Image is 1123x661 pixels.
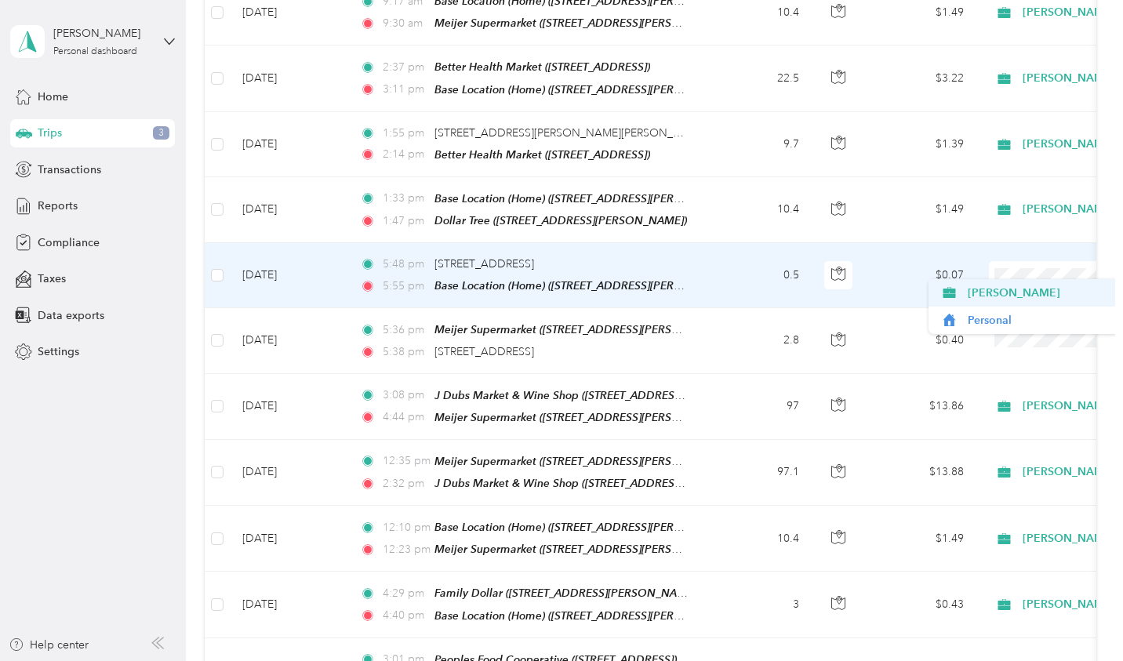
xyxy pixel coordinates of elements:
[867,440,976,506] td: $13.88
[383,452,427,470] span: 12:35 pm
[434,543,733,556] span: Meijer Supermarket ([STREET_ADDRESS][PERSON_NAME])
[708,440,812,506] td: 97.1
[383,585,427,602] span: 4:29 pm
[434,257,534,271] span: [STREET_ADDRESS]
[38,343,79,360] span: Settings
[383,125,427,142] span: 1:55 pm
[434,521,797,534] span: Base Location (Home) ([STREET_ADDRESS][PERSON_NAME][US_STATE])
[383,256,427,273] span: 5:48 pm
[434,411,733,424] span: Meijer Supermarket ([STREET_ADDRESS][PERSON_NAME])
[230,112,347,177] td: [DATE]
[708,243,812,308] td: 0.5
[434,345,534,358] span: [STREET_ADDRESS]
[383,541,427,558] span: 12:23 pm
[434,323,733,336] span: Meijer Supermarket ([STREET_ADDRESS][PERSON_NAME])
[383,387,427,404] span: 3:08 pm
[383,146,427,163] span: 2:14 pm
[867,374,976,440] td: $13.86
[230,440,347,506] td: [DATE]
[38,234,100,251] span: Compliance
[153,126,169,140] span: 3
[383,212,427,230] span: 1:47 pm
[53,25,151,42] div: [PERSON_NAME]
[38,271,66,287] span: Taxes
[708,374,812,440] td: 97
[708,572,812,637] td: 3
[383,190,427,207] span: 1:33 pm
[434,389,742,402] span: J Dubs Market & Wine Shop ([STREET_ADDRESS][US_STATE])
[383,81,427,98] span: 3:11 pm
[434,477,742,490] span: J Dubs Market & Wine Shop ([STREET_ADDRESS][US_STATE])
[230,572,347,637] td: [DATE]
[434,455,733,468] span: Meijer Supermarket ([STREET_ADDRESS][PERSON_NAME])
[383,15,427,32] span: 9:30 am
[383,519,427,536] span: 12:10 pm
[434,214,687,227] span: Dollar Tree ([STREET_ADDRESS][PERSON_NAME])
[867,45,976,111] td: $3.22
[9,637,89,653] button: Help center
[383,409,427,426] span: 4:44 pm
[230,45,347,111] td: [DATE]
[230,243,347,308] td: [DATE]
[867,572,976,637] td: $0.43
[383,607,427,624] span: 4:40 pm
[383,59,427,76] span: 2:37 pm
[434,279,797,292] span: Base Location (Home) ([STREET_ADDRESS][PERSON_NAME][US_STATE])
[230,308,347,373] td: [DATE]
[230,374,347,440] td: [DATE]
[867,112,976,177] td: $1.39
[708,177,812,243] td: 10.4
[38,162,101,178] span: Transactions
[867,506,976,572] td: $1.49
[434,192,797,205] span: Base Location (Home) ([STREET_ADDRESS][PERSON_NAME][US_STATE])
[38,125,62,141] span: Trips
[38,198,78,214] span: Reports
[230,177,347,243] td: [DATE]
[434,16,733,30] span: Meijer Supermarket ([STREET_ADDRESS][PERSON_NAME])
[1035,573,1123,661] iframe: Everlance-gr Chat Button Frame
[867,177,976,243] td: $1.49
[708,45,812,111] td: 22.5
[383,475,427,492] span: 2:32 pm
[968,285,1113,301] span: [PERSON_NAME]
[968,312,1113,329] span: Personal
[434,609,797,623] span: Base Location (Home) ([STREET_ADDRESS][PERSON_NAME][US_STATE])
[708,308,812,373] td: 2.8
[38,307,104,324] span: Data exports
[383,278,427,295] span: 5:55 pm
[230,506,347,572] td: [DATE]
[434,126,708,140] span: [STREET_ADDRESS][PERSON_NAME][PERSON_NAME]
[434,83,797,96] span: Base Location (Home) ([STREET_ADDRESS][PERSON_NAME][US_STATE])
[383,321,427,339] span: 5:36 pm
[867,243,976,308] td: $0.07
[708,112,812,177] td: 9.7
[867,308,976,373] td: $0.40
[434,587,700,600] span: Family Dollar ([STREET_ADDRESS][PERSON_NAME])
[383,343,427,361] span: 5:38 pm
[434,60,650,73] span: Better Health Market ([STREET_ADDRESS])
[38,89,68,105] span: Home
[434,148,650,161] span: Better Health Market ([STREET_ADDRESS])
[708,506,812,572] td: 10.4
[53,47,137,56] div: Personal dashboard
